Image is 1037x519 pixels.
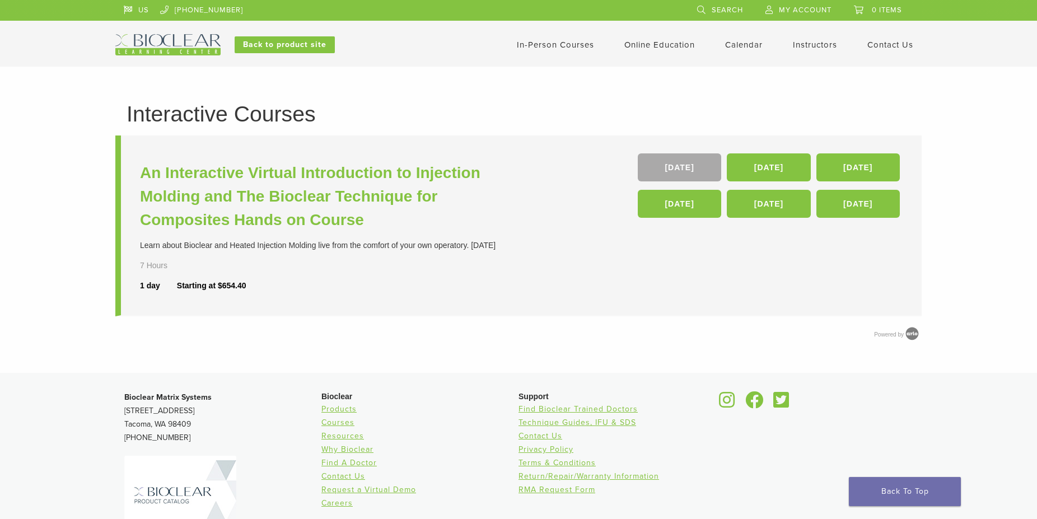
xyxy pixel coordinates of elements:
a: Contact Us [321,471,365,481]
a: Resources [321,431,364,441]
a: Contact Us [518,431,562,441]
a: Back to product site [235,36,335,53]
a: Privacy Policy [518,445,573,454]
div: 7 Hours [140,260,197,272]
a: Return/Repair/Warranty Information [518,471,659,481]
a: Careers [321,498,353,508]
a: Bioclear [769,398,793,409]
a: Bioclear [716,398,739,409]
div: 1 day [140,280,177,292]
img: Arlo training & Event Software [904,325,921,342]
a: Why Bioclear [321,445,373,454]
span: Support [518,392,549,401]
h1: Interactive Courses [127,103,910,125]
a: Calendar [725,40,763,50]
a: RMA Request Form [518,485,595,494]
a: [DATE] [638,153,721,181]
a: Bioclear [741,398,767,409]
a: Request a Virtual Demo [321,485,416,494]
a: Products [321,404,357,414]
a: [DATE] [638,190,721,218]
a: An Interactive Virtual Introduction to Injection Molding and The Bioclear Technique for Composite... [140,161,521,232]
a: [DATE] [816,190,900,218]
p: [STREET_ADDRESS] Tacoma, WA 98409 [PHONE_NUMBER] [124,391,321,445]
a: Back To Top [849,477,961,506]
a: Find A Doctor [321,458,377,467]
div: , , , , , [638,153,903,223]
a: [DATE] [727,190,810,218]
div: Learn about Bioclear and Heated Injection Molding live from the comfort of your own operatory. [D... [140,240,521,251]
a: Instructors [793,40,837,50]
a: Powered by [874,331,922,338]
a: Technique Guides, IFU & SDS [518,418,636,427]
div: Starting at $654.40 [177,280,246,292]
a: Online Education [624,40,695,50]
span: Search [712,6,743,15]
a: In-Person Courses [517,40,594,50]
a: [DATE] [727,153,810,181]
span: My Account [779,6,832,15]
span: 0 items [872,6,902,15]
strong: Bioclear Matrix Systems [124,392,212,402]
img: Bioclear [115,34,221,55]
span: Bioclear [321,392,352,401]
a: Terms & Conditions [518,458,596,467]
a: Find Bioclear Trained Doctors [518,404,638,414]
a: [DATE] [816,153,900,181]
a: Contact Us [867,40,913,50]
a: Courses [321,418,354,427]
